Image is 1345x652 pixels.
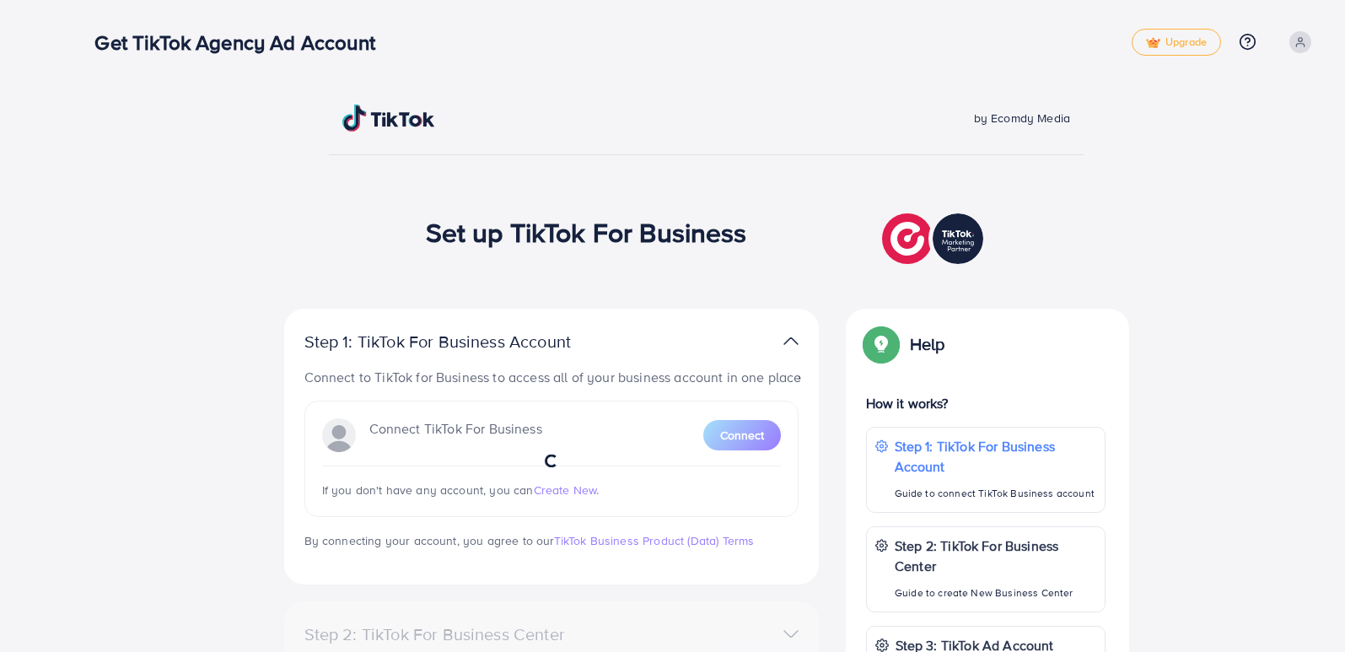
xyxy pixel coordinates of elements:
img: TikTok [342,105,435,132]
span: by Ecomdy Media [974,110,1070,127]
p: Guide to connect TikTok Business account [895,483,1096,504]
p: How it works? [866,393,1106,413]
p: Step 1: TikTok For Business Account [895,436,1096,477]
h1: Set up TikTok For Business [426,216,747,248]
img: Popup guide [866,329,896,359]
img: TikTok partner [882,209,987,268]
p: Guide to create New Business Center [895,583,1096,603]
h3: Get TikTok Agency Ad Account [94,30,388,55]
img: tick [1146,37,1160,49]
p: Step 2: TikTok For Business Center [895,536,1096,576]
p: Step 1: TikTok For Business Account [304,331,625,352]
p: Help [910,334,945,354]
span: Upgrade [1146,36,1207,49]
a: tickUpgrade [1132,29,1221,56]
img: TikTok partner [783,329,799,353]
